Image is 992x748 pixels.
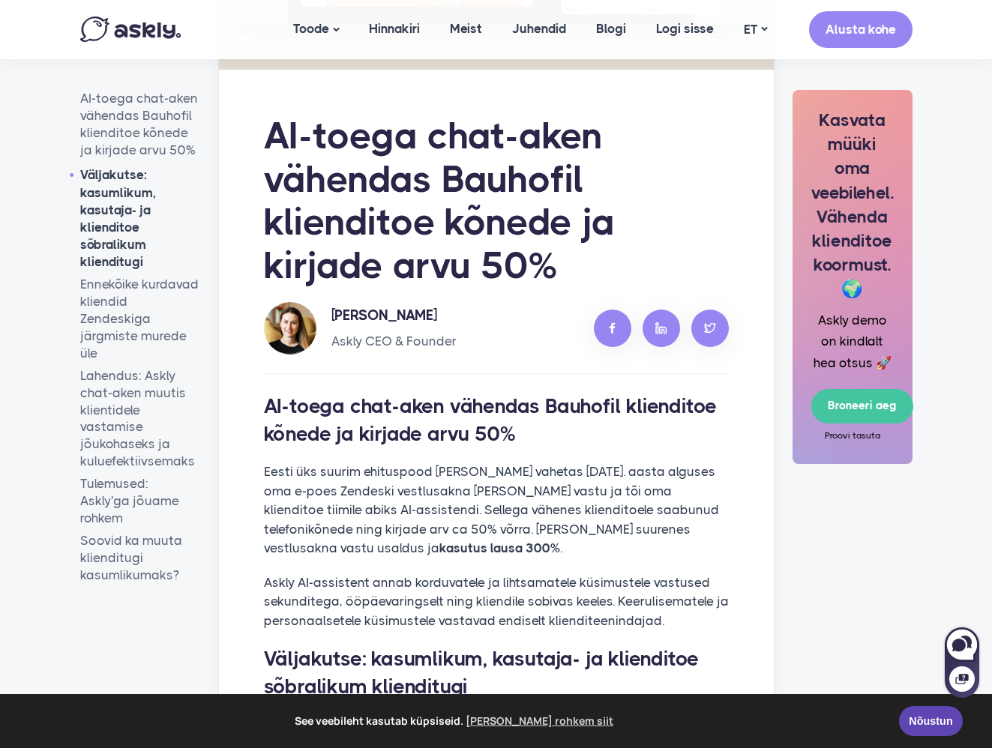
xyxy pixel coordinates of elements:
span: AI-toega chat-aken vähendas Bauhofil klienditoe kõnede ja kirjade arvu 50% [264,114,615,287]
span: Logi sisse [656,21,714,36]
span: Soovid ka muuta klienditugi kasumlikumaks? [80,533,182,582]
img: Askly [80,16,181,42]
span: AI-toega chat-aken vähendas Bauhofil klienditoe kõnede ja kirjade arvu 50% [264,394,718,444]
span: See veebileht kasutab küpsiseid. [295,714,463,728]
span: Alusta kohe [826,19,896,40]
a: Tulemused: Askly'ga jõuame rohkem [80,475,200,527]
span: Askly demo on kindlalt hea otsus 🚀 [814,313,892,371]
span: . [560,540,562,555]
span: Askly AI-assistent annab korduvatele ja lihtsamatele küsimustele vastused sekunditega, ööpäevarin... [264,575,729,628]
img: Askly founder and CEO Sandra Roosna. Photo by Maria Roosaare. [264,302,316,355]
iframe: Askly chat [943,624,981,699]
span: Tulemused: Askly'ga jõuame rohkem [80,476,179,525]
span: Hinnakiri [369,21,420,36]
span: Askly CEO & Founder [331,334,457,349]
a: Nõustun [899,706,963,736]
span: Meist [450,21,482,36]
span: Väljakutse: kasumlikum, kasutaja- ja klienditoe sõbralikum klienditugi [80,167,156,269]
span: [PERSON_NAME] [331,307,437,324]
a: Alusta kohe [809,11,913,48]
span: [PERSON_NAME] rohkem siit [466,714,613,728]
span: Eesti üks suurim ehituspood [PERSON_NAME] vahetas [DATE]. aasta alguses oma e-poes Zendeski vestl... [264,464,719,555]
span: Nõustun [909,715,952,727]
a: AI-toega chat-aken vähendas Bauhofil klienditoe kõnede ja kirjade arvu 50% [80,90,200,159]
a: ET [729,19,782,40]
span: Väljakutse: kasumlikum, kasutaja- ja klienditoe sõbralikum klienditugi [264,647,700,697]
span: kasutus lausa 300% [439,540,560,555]
a: Soovid ka muuta klienditugi kasumlikumaks? [80,532,200,584]
span: Toode [293,21,329,36]
span: ET [744,22,758,37]
span: Ennekõike kurdavad kliendid Zendeskiga järgmiste murede üle [80,277,199,361]
a: Ennekõike kurdavad kliendid Zendeskiga järgmiste murede üle [80,276,200,362]
a: Väljakutse: kasumlikum, kasutaja- ja klienditoe sõbralikum klienditugi [80,164,200,271]
a: Broneeri aeg [811,389,913,423]
a: learn more about cookies [463,710,616,732]
span: Juhendid [512,21,566,36]
span: AI-toega chat-aken vähendas Bauhofil klienditoe kõnede ja kirjade arvu 50% [80,91,198,157]
span: Kasvata müüki oma veebilehel. Vähenda klienditoe koormust. 🌍 [811,110,894,299]
span: Blogi [596,21,626,36]
span: Proovi tasuta [825,430,880,441]
span: Broneeri aeg [828,396,897,416]
a: Lahendus: Askly chat-aken muutis klientidele vastamise jõukohaseks ja kuluefektiivsemaks [80,367,200,471]
span: Lahendus: Askly chat-aken muutis klientidele vastamise jõukohaseks ja kuluefektiivsemaks [80,368,195,469]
